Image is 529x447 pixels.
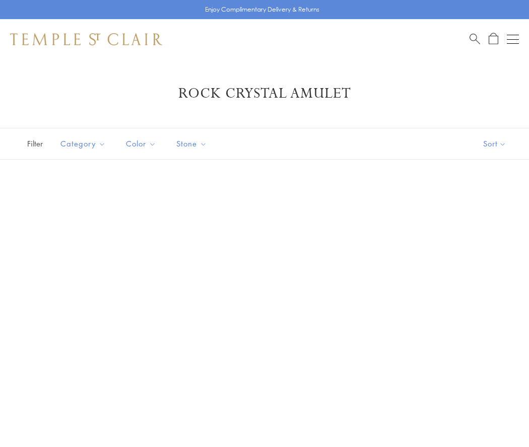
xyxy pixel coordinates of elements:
[121,137,164,150] span: Color
[118,132,164,155] button: Color
[25,85,504,103] h1: Rock Crystal Amulet
[470,33,480,45] a: Search
[507,33,519,45] button: Open navigation
[55,137,113,150] span: Category
[53,132,113,155] button: Category
[460,128,529,159] button: Show sort by
[169,132,215,155] button: Stone
[171,137,215,150] span: Stone
[205,5,319,15] p: Enjoy Complimentary Delivery & Returns
[10,33,162,45] img: Temple St. Clair
[489,33,498,45] a: Open Shopping Bag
